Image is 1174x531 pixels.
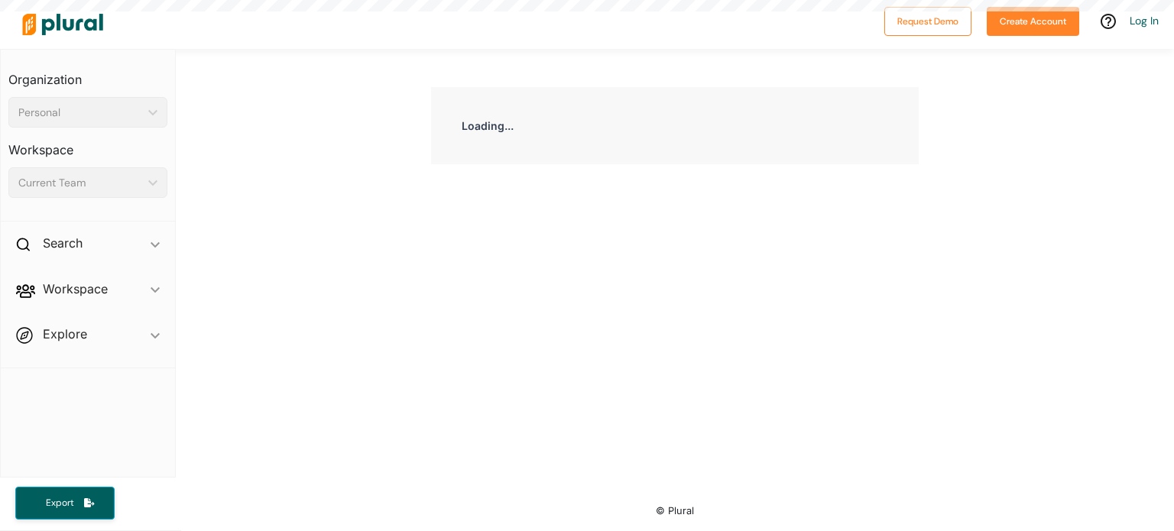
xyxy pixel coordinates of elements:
a: Request Demo [884,12,971,28]
button: Request Demo [884,7,971,36]
span: Export [35,497,84,510]
small: © Plural [656,505,694,516]
a: Log In [1130,14,1159,28]
h3: Organization [8,57,167,91]
h3: Workspace [8,128,167,161]
h2: Search [43,235,83,251]
div: Personal [18,105,142,121]
div: Loading... [431,87,919,164]
div: Current Team [18,175,142,191]
button: Export [15,487,115,520]
a: Create Account [987,12,1079,28]
button: Create Account [987,7,1079,36]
